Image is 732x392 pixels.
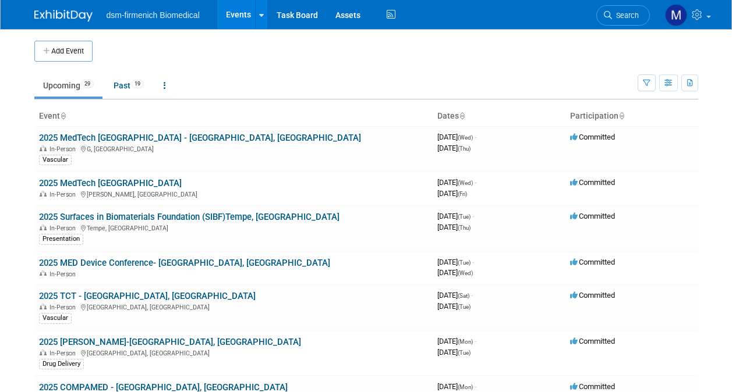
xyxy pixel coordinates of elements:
span: Search [612,11,639,20]
span: 19 [131,80,144,88]
span: [DATE] [437,348,471,357]
span: [DATE] [437,133,476,141]
span: (Thu) [458,224,471,231]
div: Drug Delivery [39,359,84,369]
span: [DATE] [437,337,476,345]
span: - [471,291,473,300]
span: [DATE] [437,291,473,300]
span: Committed [570,212,615,220]
div: G, [GEOGRAPHIC_DATA] [39,144,428,153]
span: dsm-firmenich Biomedical [107,10,200,20]
a: Sort by Event Name [60,111,66,120]
span: [DATE] [437,258,474,266]
a: 2025 MED Device Conference- [GEOGRAPHIC_DATA], [GEOGRAPHIC_DATA] [39,258,330,268]
span: In-Person [49,350,79,357]
div: [GEOGRAPHIC_DATA], [GEOGRAPHIC_DATA] [39,302,428,311]
span: [DATE] [437,178,476,187]
span: (Sat) [458,293,469,299]
span: [DATE] [437,382,476,391]
a: 2025 [PERSON_NAME]-[GEOGRAPHIC_DATA], [GEOGRAPHIC_DATA] [39,337,301,347]
img: Melanie Davison [665,4,687,26]
span: (Fri) [458,191,467,197]
th: Participation [565,106,698,126]
div: [PERSON_NAME], [GEOGRAPHIC_DATA] [39,189,428,198]
span: In-Person [49,224,79,232]
span: [DATE] [437,302,471,311]
a: 2025 Surfaces in Biomaterials Foundation (SIBF)Tempe, [GEOGRAPHIC_DATA] [39,212,340,222]
div: Vascular [39,313,72,323]
a: 2025 TCT - [GEOGRAPHIC_DATA], [GEOGRAPHIC_DATA] [39,291,256,301]
span: Committed [570,133,615,141]
span: - [472,258,474,266]
span: In-Person [49,270,79,278]
span: (Thu) [458,145,471,152]
div: Tempe, [GEOGRAPHIC_DATA] [39,223,428,232]
img: In-Person Event [40,145,47,151]
span: In-Person [49,145,79,153]
span: In-Person [49,304,79,311]
div: Presentation [39,234,83,244]
span: - [472,212,474,220]
span: [DATE] [437,268,473,277]
a: 2025 MedTech [GEOGRAPHIC_DATA] [39,178,182,188]
th: Event [34,106,433,126]
a: Sort by Start Date [459,111,465,120]
span: Committed [570,382,615,391]
th: Dates [433,106,565,126]
img: In-Person Event [40,270,47,276]
img: ExhibitDay [34,10,93,22]
span: [DATE] [437,189,467,198]
img: In-Person Event [40,224,47,230]
img: In-Person Event [40,191,47,197]
a: Upcoming29 [34,74,102,97]
span: (Wed) [458,134,473,141]
span: [DATE] [437,223,471,231]
a: Past19 [105,74,153,97]
img: In-Person Event [40,350,47,355]
span: (Wed) [458,270,473,276]
span: Committed [570,291,615,300]
div: [GEOGRAPHIC_DATA], [GEOGRAPHIC_DATA] [39,348,428,357]
span: - [475,178,476,187]
span: [DATE] [437,144,471,152]
span: (Mon) [458,384,473,390]
span: Committed [570,337,615,345]
button: Add Event [34,41,93,62]
span: - [475,337,476,345]
span: (Tue) [458,350,471,356]
span: (Wed) [458,180,473,186]
span: [DATE] [437,212,474,220]
span: In-Person [49,191,79,198]
span: 29 [81,80,94,88]
span: - [475,133,476,141]
span: (Tue) [458,259,471,266]
span: Committed [570,258,615,266]
a: 2025 MedTech [GEOGRAPHIC_DATA] - [GEOGRAPHIC_DATA], [GEOGRAPHIC_DATA] [39,133,361,143]
span: (Tue) [458,304,471,310]
span: - [475,382,476,391]
span: (Tue) [458,213,471,220]
div: Vascular [39,155,72,165]
span: (Mon) [458,338,473,345]
img: In-Person Event [40,304,47,309]
span: Committed [570,178,615,187]
a: Sort by Participation Type [618,111,624,120]
a: Search [596,5,650,26]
